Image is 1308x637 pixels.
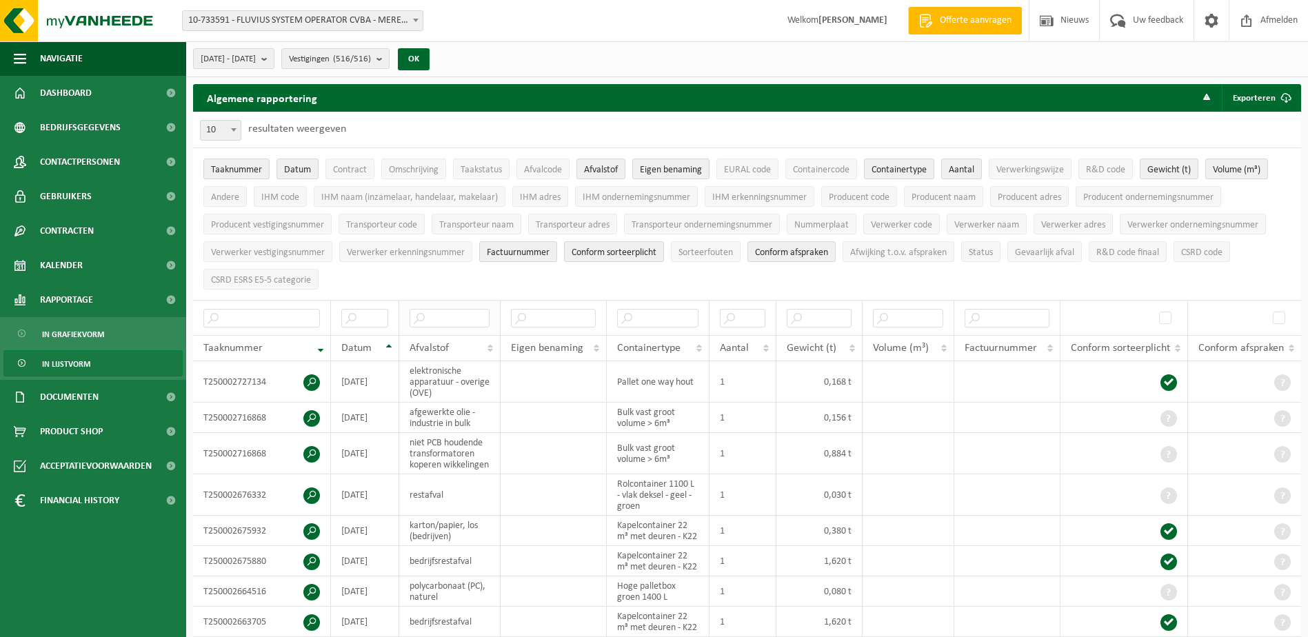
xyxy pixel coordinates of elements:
span: Afwijking t.o.v. afspraken [850,247,947,258]
td: 1 [710,607,776,637]
span: Transporteur code [346,220,417,230]
span: Documenten [40,380,99,414]
td: 1,620 t [776,607,863,637]
td: T250002664516 [193,576,331,607]
span: Conform afspraken [755,247,828,258]
td: 1 [710,361,776,403]
span: Andere [211,192,239,203]
span: Aantal [720,343,749,354]
a: In lijstvorm [3,350,183,376]
span: Rapportage [40,283,93,317]
td: Kapelcontainer 22 m³ met deuren - K22 [607,516,710,546]
span: Kalender [40,248,83,283]
span: Verwerker ondernemingsnummer [1127,220,1258,230]
button: Vestigingen(516/516) [281,48,390,69]
td: bedrijfsrestafval [399,546,501,576]
td: 0,380 t [776,516,863,546]
span: In grafiekvorm [42,321,104,347]
button: Verwerker erkenningsnummerVerwerker erkenningsnummer: Activate to sort [339,241,472,262]
span: Aantal [949,165,974,175]
span: Verwerker naam [954,220,1019,230]
span: Conform sorteerplicht [572,247,656,258]
span: Sorteerfouten [678,247,733,258]
td: 0,030 t [776,474,863,516]
span: Taaknummer [211,165,262,175]
button: IHM naam (inzamelaar, handelaar, makelaar)IHM naam (inzamelaar, handelaar, makelaar): Activate to... [314,186,505,207]
button: IHM ondernemingsnummerIHM ondernemingsnummer: Activate to sort [575,186,698,207]
button: Verwerker vestigingsnummerVerwerker vestigingsnummer: Activate to sort [203,241,332,262]
button: AfvalcodeAfvalcode: Activate to sort [516,159,570,179]
button: Gevaarlijk afval : Activate to sort [1007,241,1082,262]
span: IHM naam (inzamelaar, handelaar, makelaar) [321,192,498,203]
span: Acceptatievoorwaarden [40,449,152,483]
button: VerwerkingswijzeVerwerkingswijze: Activate to sort [989,159,1071,179]
button: Volume (m³)Volume (m³): Activate to sort [1205,159,1268,179]
span: IHM code [261,192,299,203]
button: Producent codeProducent code: Activate to sort [821,186,897,207]
button: Transporteur adresTransporteur adres: Activate to sort [528,214,617,234]
a: Offerte aanvragen [908,7,1022,34]
span: Gebruikers [40,179,92,214]
span: CSRD code [1181,247,1223,258]
td: 1 [710,576,776,607]
td: 0,168 t [776,361,863,403]
span: Datum [284,165,311,175]
span: Eigen benaming [511,343,583,354]
td: 0,884 t [776,433,863,474]
span: Producent code [829,192,889,203]
span: Verwerker vestigingsnummer [211,247,325,258]
span: Eigen benaming [640,165,702,175]
span: Factuurnummer [487,247,550,258]
button: IHM erkenningsnummerIHM erkenningsnummer: Activate to sort [705,186,814,207]
span: R&D code finaal [1096,247,1159,258]
td: Bulk vast groot volume > 6m³ [607,403,710,433]
span: Contactpersonen [40,145,120,179]
td: 1 [710,474,776,516]
button: Producent ondernemingsnummerProducent ondernemingsnummer: Activate to sort [1076,186,1221,207]
span: 10-733591 - FLUVIUS SYSTEM OPERATOR CVBA - MERELBEKE-MELLE [182,10,423,31]
span: Vestigingen [289,49,371,70]
span: Transporteur ondernemingsnummer [632,220,772,230]
span: 10-733591 - FLUVIUS SYSTEM OPERATOR CVBA - MERELBEKE-MELLE [183,11,423,30]
span: Verwerkingswijze [996,165,1064,175]
button: Producent adresProducent adres: Activate to sort [990,186,1069,207]
span: Containercode [793,165,849,175]
span: Containertype [617,343,681,354]
button: Conform afspraken : Activate to sort [747,241,836,262]
td: bedrijfsrestafval [399,607,501,637]
button: AantalAantal: Activate to sort [941,159,982,179]
button: TaakstatusTaakstatus: Activate to sort [453,159,510,179]
span: Afvalstof [584,165,618,175]
button: Verwerker adresVerwerker adres: Activate to sort [1034,214,1113,234]
td: polycarbonaat (PC), naturel [399,576,501,607]
span: Bedrijfsgegevens [40,110,121,145]
button: EURAL codeEURAL code: Activate to sort [716,159,778,179]
button: OK [398,48,430,70]
span: Financial History [40,483,119,518]
h2: Algemene rapportering [193,84,331,112]
span: Producent naam [912,192,976,203]
button: Gewicht (t)Gewicht (t): Activate to sort [1140,159,1198,179]
span: Verwerker erkenningsnummer [347,247,465,258]
td: Bulk vast groot volume > 6m³ [607,433,710,474]
button: DatumDatum: Activate to sort [276,159,319,179]
td: 1 [710,546,776,576]
button: IHM adresIHM adres: Activate to sort [512,186,568,207]
td: 1,620 t [776,546,863,576]
button: FactuurnummerFactuurnummer: Activate to sort [479,241,557,262]
span: Transporteur naam [439,220,514,230]
span: Conform sorteerplicht [1071,343,1170,354]
span: Verwerker code [871,220,932,230]
span: Taakstatus [461,165,502,175]
span: Gewicht (t) [787,343,836,354]
span: In lijstvorm [42,351,90,377]
a: In grafiekvorm [3,321,183,347]
button: CSRD ESRS E5-5 categorieCSRD ESRS E5-5 categorie: Activate to sort [203,269,319,290]
button: ContractContract: Activate to sort [325,159,374,179]
td: T250002716868 [193,433,331,474]
button: Verwerker ondernemingsnummerVerwerker ondernemingsnummer: Activate to sort [1120,214,1266,234]
span: Volume (m³) [873,343,929,354]
button: AfvalstofAfvalstof: Activate to sort [576,159,625,179]
button: Afwijking t.o.v. afsprakenAfwijking t.o.v. afspraken: Activate to sort [843,241,954,262]
span: R&D code [1086,165,1125,175]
